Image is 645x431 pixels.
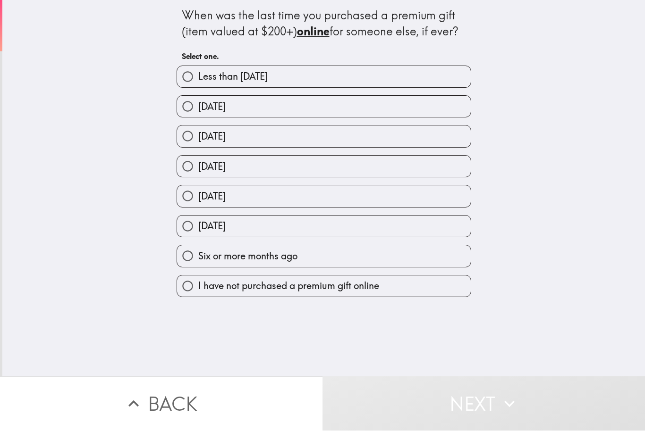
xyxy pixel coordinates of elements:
span: I have not purchased a premium gift online [198,280,379,293]
div: When was the last time you purchased a premium gift (item valued at $200+) for someone else, if e... [182,8,466,40]
u: online [297,25,330,39]
span: Less than [DATE] [198,70,268,83]
span: [DATE] [198,190,226,203]
span: [DATE] [198,160,226,174]
button: [DATE] [177,126,471,147]
button: Less than [DATE] [177,66,471,88]
button: [DATE] [177,186,471,207]
button: [DATE] [177,216,471,237]
span: Six or more months ago [198,250,297,263]
span: [DATE] [198,100,226,114]
button: [DATE] [177,156,471,177]
h6: Select one. [182,51,466,62]
button: [DATE] [177,96,471,117]
button: Six or more months ago [177,246,471,267]
span: [DATE] [198,220,226,233]
span: [DATE] [198,130,226,143]
button: I have not purchased a premium gift online [177,276,471,297]
button: Next [322,377,645,431]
